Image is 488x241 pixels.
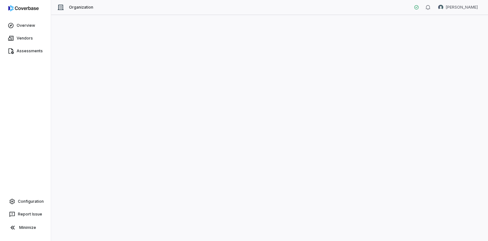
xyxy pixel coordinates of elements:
[3,221,48,234] button: Minimize
[3,196,48,207] a: Configuration
[438,5,443,10] img: Curtis Nohl avatar
[446,5,478,10] span: [PERSON_NAME]
[18,199,44,204] span: Configuration
[434,3,482,12] button: Curtis Nohl avatar[PERSON_NAME]
[1,33,50,44] a: Vendors
[1,45,50,57] a: Assessments
[69,5,93,10] span: Organization
[8,5,39,11] img: logo-D7KZi-bG.svg
[18,212,42,217] span: Report Issue
[1,20,50,31] a: Overview
[3,208,48,220] button: Report Issue
[17,23,35,28] span: Overview
[17,48,43,54] span: Assessments
[19,225,36,230] span: Minimize
[17,36,33,41] span: Vendors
